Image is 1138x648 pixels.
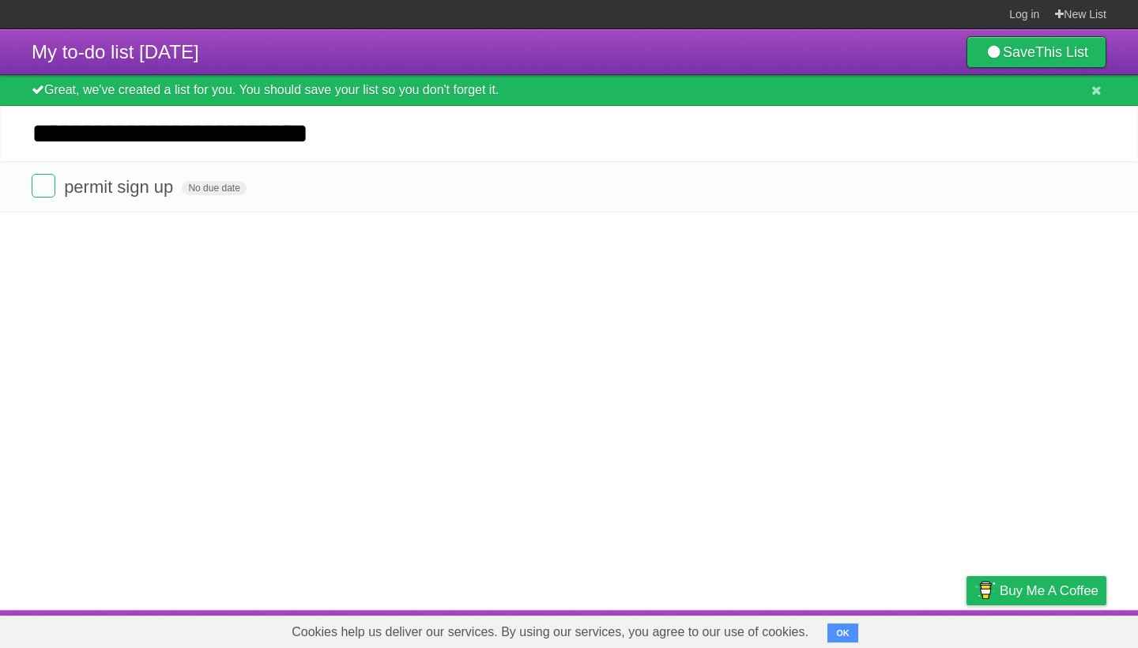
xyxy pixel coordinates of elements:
label: Done [32,174,55,198]
b: This List [1035,44,1088,60]
img: Buy me a coffee [974,577,996,604]
a: Privacy [946,614,987,644]
span: Cookies help us deliver our services. By using our services, you agree to our use of cookies. [276,616,824,648]
a: Buy me a coffee [967,576,1106,605]
button: OK [827,624,858,642]
a: SaveThis List [967,36,1106,68]
a: Terms [892,614,927,644]
span: My to-do list [DATE] [32,41,199,62]
a: About [756,614,789,644]
span: No due date [182,181,246,195]
a: Developers [808,614,872,644]
a: Suggest a feature [1007,614,1106,644]
span: Buy me a coffee [1000,577,1098,605]
span: permit sign up [64,177,177,197]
